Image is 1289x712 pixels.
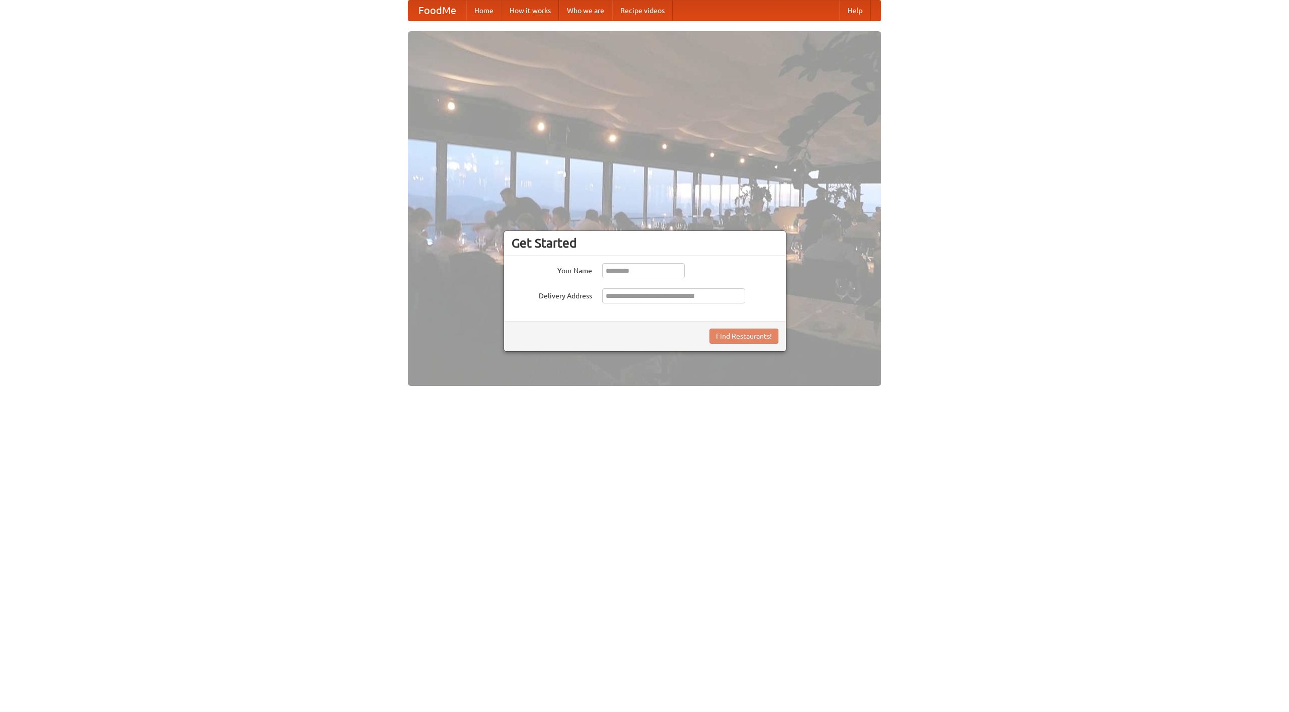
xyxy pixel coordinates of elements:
a: Who we are [559,1,612,21]
a: How it works [502,1,559,21]
a: Recipe videos [612,1,673,21]
h3: Get Started [512,235,778,251]
a: FoodMe [408,1,466,21]
label: Your Name [512,263,592,276]
a: Home [466,1,502,21]
a: Help [839,1,871,21]
label: Delivery Address [512,288,592,301]
button: Find Restaurants! [709,329,778,344]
